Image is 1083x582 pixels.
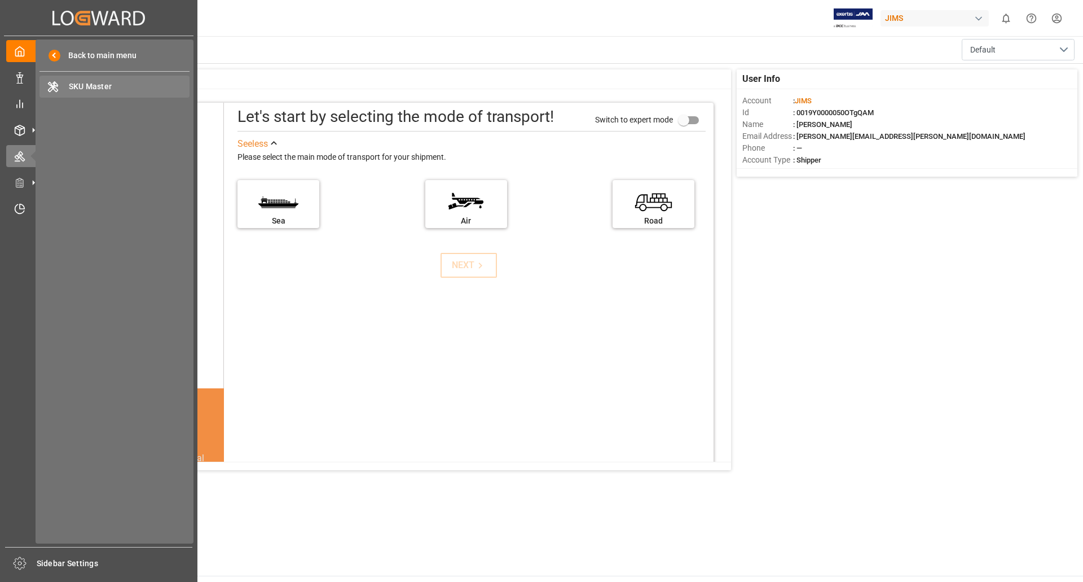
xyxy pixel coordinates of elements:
[441,253,497,278] button: NEXT
[39,76,190,98] a: SKU Master
[742,119,793,130] span: Name
[237,151,706,164] div: Please select the main mode of transport for your shipment.
[69,81,190,93] span: SKU Master
[793,132,1025,141] span: : [PERSON_NAME][EMAIL_ADDRESS][PERSON_NAME][DOMAIN_NAME]
[618,215,689,227] div: Road
[742,142,793,154] span: Phone
[37,558,193,570] span: Sidebar Settings
[881,7,993,29] button: JIMS
[793,144,802,152] span: : —
[6,93,191,115] a: My Reports
[6,40,191,62] a: My Cockpit
[237,137,268,151] div: See less
[962,39,1075,60] button: open menu
[595,115,673,124] span: Switch to expert mode
[993,6,1019,31] button: show 0 new notifications
[970,44,996,56] span: Default
[742,107,793,119] span: Id
[793,120,852,129] span: : [PERSON_NAME]
[742,130,793,142] span: Email Address
[60,50,137,62] span: Back to main menu
[793,156,821,164] span: : Shipper
[431,215,501,227] div: Air
[6,66,191,88] a: Data Management
[237,105,554,129] div: Let's start by selecting the mode of transport!
[742,154,793,166] span: Account Type
[795,97,812,105] span: JIMS
[1019,6,1044,31] button: Help Center
[793,108,874,117] span: : 0019Y0000050OTgQAM
[834,8,873,28] img: Exertis%20JAM%20-%20Email%20Logo.jpg_1722504956.jpg
[881,10,989,27] div: JIMS
[793,97,812,105] span: :
[208,452,224,519] button: next slide / item
[742,72,780,86] span: User Info
[742,95,793,107] span: Account
[6,198,191,220] a: Timeslot Management V2
[452,259,486,272] div: NEXT
[243,215,314,227] div: Sea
